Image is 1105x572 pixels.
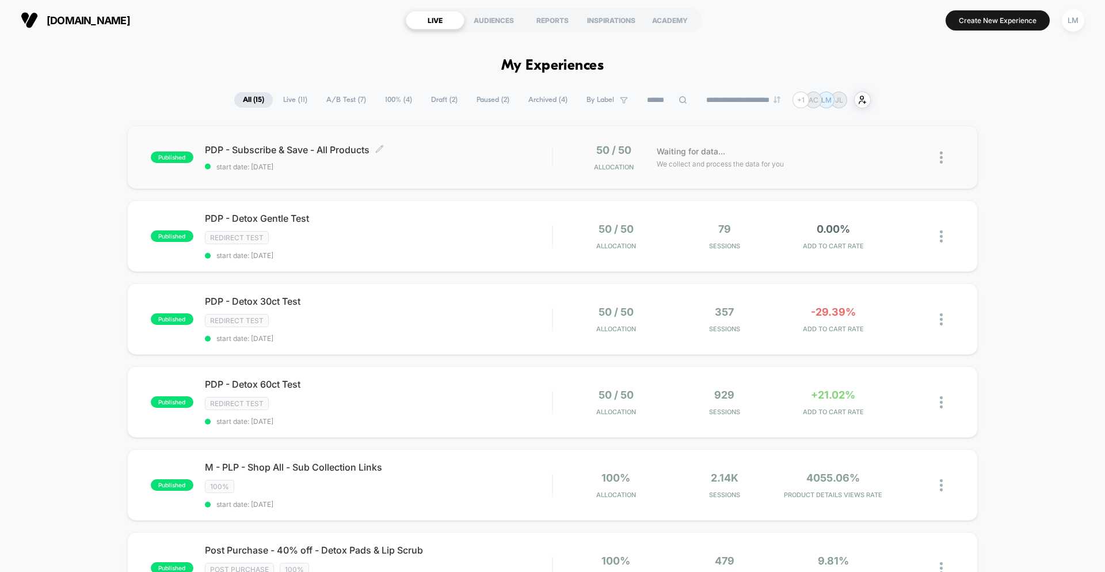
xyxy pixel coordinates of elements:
[782,325,885,333] span: ADD TO CART RATE
[806,472,860,484] span: 4055.06%
[582,11,641,29] div: INSPIRATIONS
[599,223,634,235] span: 50 / 50
[601,472,630,484] span: 100%
[501,58,604,74] h1: My Experiences
[205,461,552,473] span: M - PLP - Shop All - Sub Collection Links
[715,306,734,318] span: 357
[809,96,818,104] p: AC
[817,223,850,235] span: 0.00%
[940,396,943,408] img: close
[711,472,738,484] span: 2.14k
[17,11,134,29] button: [DOMAIN_NAME]
[406,11,464,29] div: LIVE
[940,479,943,491] img: close
[596,242,636,250] span: Allocation
[714,389,734,401] span: 929
[586,96,614,104] span: By Label
[151,151,193,163] span: published
[673,408,776,416] span: Sessions
[792,92,809,108] div: + 1
[601,555,630,567] span: 100%
[773,96,780,103] img: end
[811,389,855,401] span: +21.02%
[422,92,466,108] span: Draft ( 2 )
[946,10,1050,31] button: Create New Experience
[151,479,193,491] span: published
[205,314,269,327] span: Redirect Test
[782,408,885,416] span: ADD TO CART RATE
[376,92,421,108] span: 100% ( 4 )
[520,92,576,108] span: Archived ( 4 )
[594,163,634,171] span: Allocation
[818,555,849,567] span: 9.81%
[523,11,582,29] div: REPORTS
[1058,9,1088,32] button: LM
[21,12,38,29] img: Visually logo
[940,313,943,325] img: close
[782,242,885,250] span: ADD TO CART RATE
[673,325,776,333] span: Sessions
[718,223,731,235] span: 79
[673,242,776,250] span: Sessions
[940,151,943,164] img: close
[821,96,832,104] p: LM
[464,11,523,29] div: AUDIENCES
[318,92,375,108] span: A/B Test ( 7 )
[205,417,552,426] span: start date: [DATE]
[205,162,552,171] span: start date: [DATE]
[596,491,636,499] span: Allocation
[835,96,843,104] p: JL
[151,313,193,325] span: published
[205,500,552,509] span: start date: [DATE]
[940,230,943,243] img: close
[782,491,885,499] span: PRODUCT DETAILS VIEWS RATE
[205,378,552,390] span: PDP - Detox 60ct Test
[205,334,552,343] span: start date: [DATE]
[599,389,634,401] span: 50 / 50
[468,92,518,108] span: Paused ( 2 )
[205,231,269,244] span: Redirect Test
[205,397,269,410] span: Redirect Test
[596,325,636,333] span: Allocation
[205,480,234,493] span: 100%
[673,491,776,499] span: Sessions
[205,544,552,556] span: Post Purchase - 40% off - Detox Pads & Lip Scrub
[205,296,552,307] span: PDP - Detox 30ct Test
[205,251,552,260] span: start date: [DATE]
[47,14,130,26] span: [DOMAIN_NAME]
[234,92,273,108] span: All ( 15 )
[715,555,734,567] span: 479
[205,213,552,224] span: PDP - Detox Gentle Test
[151,396,193,408] span: published
[657,158,784,169] span: We collect and process the data for you
[596,408,636,416] span: Allocation
[1062,9,1084,32] div: LM
[657,145,725,158] span: Waiting for data...
[811,306,856,318] span: -29.39%
[275,92,316,108] span: Live ( 11 )
[599,306,634,318] span: 50 / 50
[596,144,631,156] span: 50 / 50
[641,11,699,29] div: ACADEMY
[151,230,193,242] span: published
[205,144,552,156] span: PDP - Subscribe & Save - All Products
